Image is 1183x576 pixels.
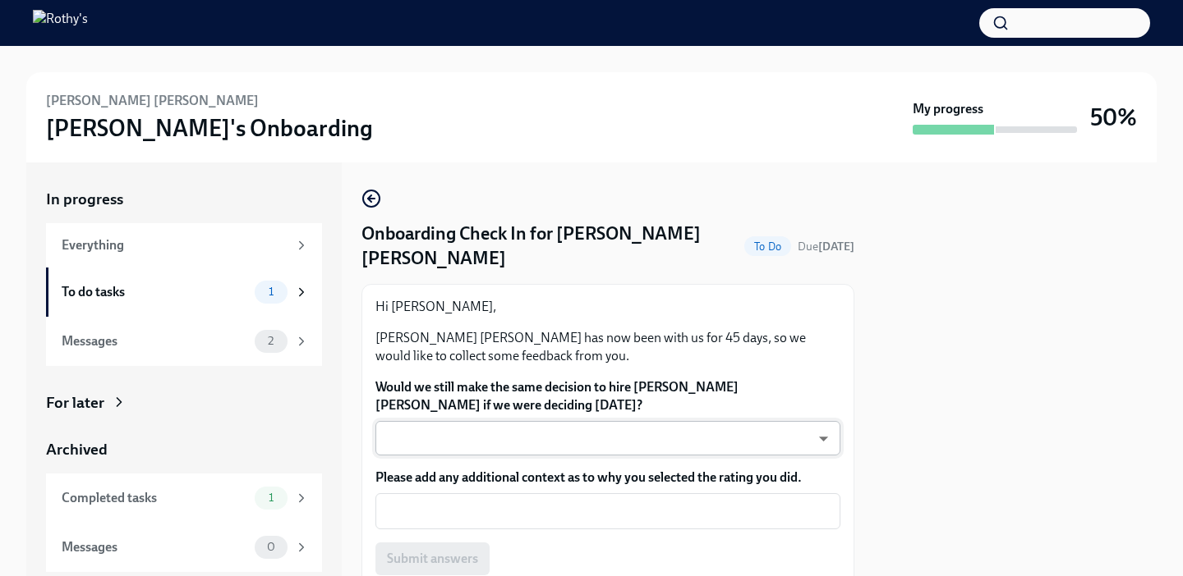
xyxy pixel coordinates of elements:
[62,283,248,301] div: To do tasks
[46,392,104,414] div: For later
[375,421,840,455] div: ​
[818,240,854,254] strong: [DATE]
[46,317,322,366] a: Messages2
[46,267,322,317] a: To do tasks1
[33,10,88,36] img: Rothy's
[46,113,373,143] h3: [PERSON_NAME]'s Onboarding
[259,286,283,298] span: 1
[375,329,840,365] p: [PERSON_NAME] [PERSON_NAME] has now been with us for 45 days, so we would like to collect some fe...
[46,439,322,460] a: Archived
[257,541,285,553] span: 0
[46,92,259,110] h6: [PERSON_NAME] [PERSON_NAME]
[375,469,840,487] label: Please add any additional context as to why you selected the rating you did.
[361,222,738,271] h4: Onboarding Check In for [PERSON_NAME] [PERSON_NAME]
[46,473,322,523] a: Completed tasks1
[62,538,248,556] div: Messages
[46,523,322,572] a: Messages0
[375,378,840,414] label: Would we still make the same decision to hire [PERSON_NAME] [PERSON_NAME] if we were deciding [DA...
[46,392,322,414] a: For later
[798,240,854,254] span: Due
[259,491,283,504] span: 1
[62,332,248,350] div: Messages
[258,335,283,347] span: 2
[798,239,854,254] span: September 13th, 2025 12:00
[744,240,791,253] span: To Do
[46,189,322,210] a: In progress
[62,236,288,254] div: Everything
[62,489,248,507] div: Completed tasks
[46,223,322,267] a: Everything
[375,298,840,316] p: Hi [PERSON_NAME],
[913,100,983,118] strong: My progress
[1090,103,1137,132] h3: 50%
